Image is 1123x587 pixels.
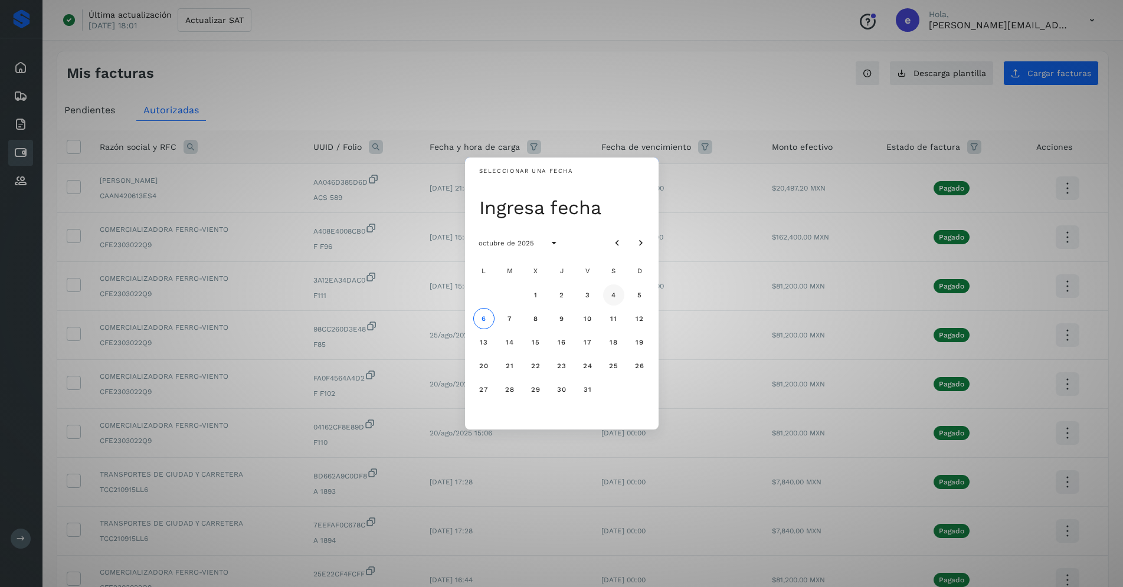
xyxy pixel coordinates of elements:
[551,332,572,353] button: jueves, 16 de octubre de 2025
[603,332,624,353] button: sábado, 18 de octubre de 2025
[629,284,650,306] button: domingo, 5 de octubre de 2025
[603,308,624,329] button: sábado, 11 de octubre de 2025
[505,338,514,346] span: 14
[531,338,540,346] span: 15
[582,362,592,370] span: 24
[551,308,572,329] button: jueves, 9 de octubre de 2025
[608,362,618,370] span: 25
[469,232,544,254] button: octubre de 2025
[635,314,644,323] span: 12
[478,239,534,247] span: octubre de 2025
[577,284,598,306] button: viernes, 3 de octubre de 2025
[577,355,598,376] button: viernes, 24 de octubre de 2025
[505,385,515,393] span: 28
[576,260,600,283] div: V
[583,385,592,393] span: 31
[507,314,512,323] span: 7
[577,308,598,329] button: viernes, 10 de octubre de 2025
[499,355,520,376] button: martes, 21 de octubre de 2025
[603,355,624,376] button: sábado, 25 de octubre de 2025
[609,338,618,346] span: 18
[479,167,573,176] div: Seleccionar una fecha
[544,232,565,254] button: Seleccionar año
[524,260,548,283] div: X
[577,332,598,353] button: viernes, 17 de octubre de 2025
[533,314,538,323] span: 8
[551,355,572,376] button: jueves, 23 de octubre de 2025
[479,362,489,370] span: 20
[559,291,564,299] span: 2
[637,291,642,299] span: 5
[635,338,644,346] span: 19
[607,232,628,254] button: Mes anterior
[583,314,592,323] span: 10
[473,308,495,329] button: Hoy, lunes, 6 de octubre de 2025
[499,332,520,353] button: martes, 14 de octubre de 2025
[525,332,546,353] button: miércoles, 15 de octubre de 2025
[473,379,495,400] button: lunes, 27 de octubre de 2025
[531,385,541,393] span: 29
[505,362,514,370] span: 21
[585,291,590,299] span: 3
[525,284,546,306] button: miércoles, 1 de octubre de 2025
[473,332,495,353] button: lunes, 13 de octubre de 2025
[610,314,617,323] span: 11
[472,260,496,283] div: L
[583,338,592,346] span: 17
[525,355,546,376] button: miércoles, 22 de octubre de 2025
[533,291,538,299] span: 1
[479,196,651,219] div: Ingresa fecha
[481,314,486,323] span: 6
[525,308,546,329] button: miércoles, 8 de octubre de 2025
[551,284,572,306] button: jueves, 2 de octubre de 2025
[525,379,546,400] button: miércoles, 29 de octubre de 2025
[628,260,651,283] div: D
[629,355,650,376] button: domingo, 26 de octubre de 2025
[559,314,564,323] span: 9
[603,284,624,306] button: sábado, 4 de octubre de 2025
[531,362,541,370] span: 22
[499,308,520,329] button: martes, 7 de octubre de 2025
[557,338,566,346] span: 16
[630,232,651,254] button: Mes siguiente
[473,355,495,376] button: lunes, 20 de octubre de 2025
[556,362,567,370] span: 23
[499,379,520,400] button: martes, 28 de octubre de 2025
[629,332,650,353] button: domingo, 19 de octubre de 2025
[550,260,574,283] div: J
[498,260,522,283] div: M
[629,308,650,329] button: domingo, 12 de octubre de 2025
[577,379,598,400] button: viernes, 31 de octubre de 2025
[479,385,489,393] span: 27
[479,338,488,346] span: 13
[611,291,616,299] span: 4
[551,379,572,400] button: jueves, 30 de octubre de 2025
[634,362,644,370] span: 26
[602,260,626,283] div: S
[556,385,567,393] span: 30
